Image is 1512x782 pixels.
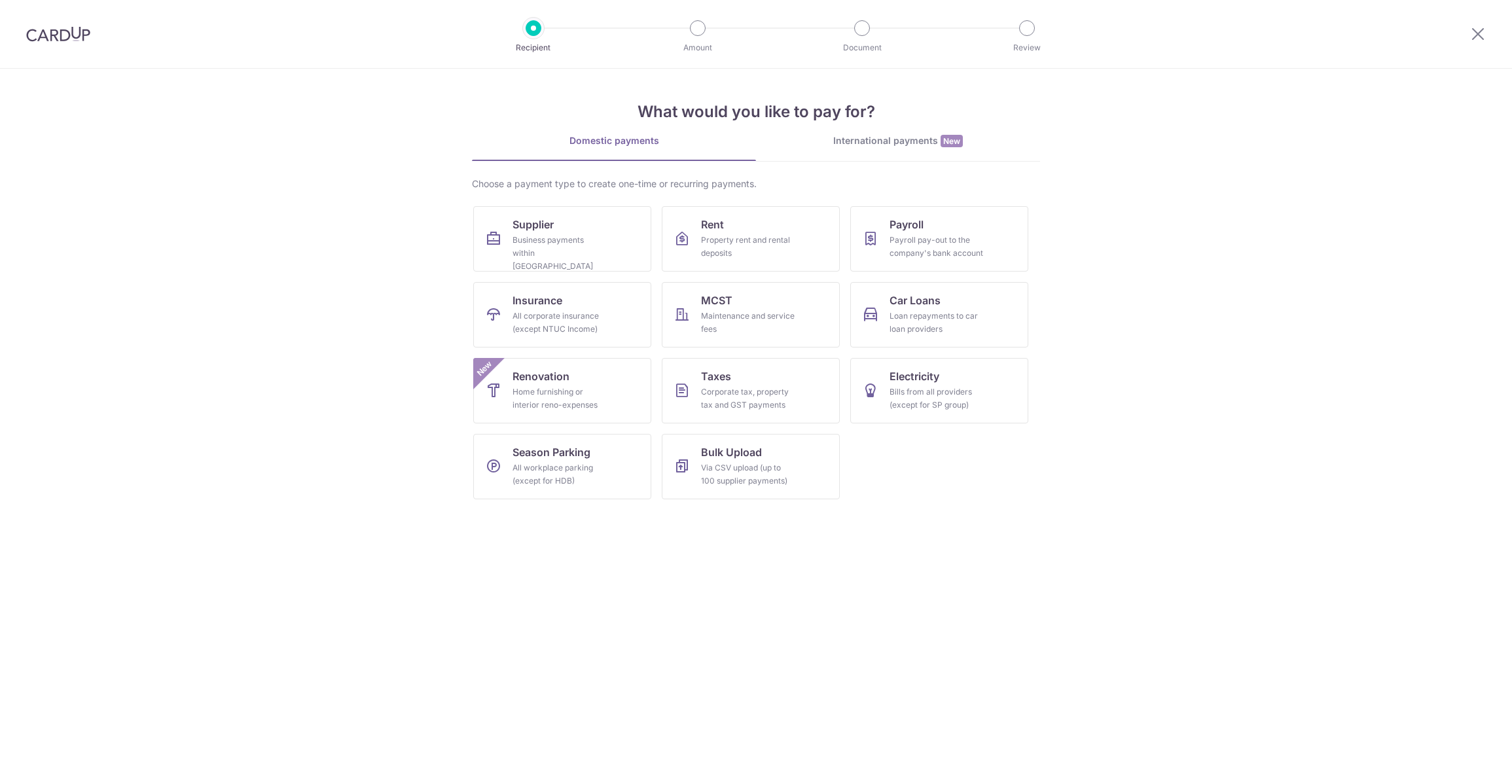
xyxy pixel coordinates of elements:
div: Corporate tax, property tax and GST payments [701,385,795,412]
div: Via CSV upload (up to 100 supplier payments) [701,461,795,488]
a: Bulk UploadVia CSV upload (up to 100 supplier payments) [662,434,840,499]
span: Insurance [513,293,562,308]
span: Renovation [513,368,569,384]
a: RentProperty rent and rental deposits [662,206,840,272]
img: CardUp [26,26,90,42]
span: Taxes [701,368,731,384]
div: Domestic payments [472,134,756,147]
span: Electricity [890,368,939,384]
div: Choose a payment type to create one-time or recurring payments. [472,177,1040,190]
div: Payroll pay-out to the company's bank account [890,234,984,260]
h4: What would you like to pay for? [472,100,1040,124]
a: SupplierBusiness payments within [GEOGRAPHIC_DATA] [473,206,651,272]
span: MCST [701,293,732,308]
p: Review [979,41,1075,54]
a: RenovationHome furnishing or interior reno-expensesNew [473,358,651,423]
div: International payments [756,134,1040,148]
span: New [941,135,963,147]
p: Document [814,41,910,54]
div: All workplace parking (except for HDB) [513,461,607,488]
a: InsuranceAll corporate insurance (except NTUC Income) [473,282,651,347]
span: Car Loans [890,293,941,308]
span: Rent [701,217,724,232]
div: Business payments within [GEOGRAPHIC_DATA] [513,234,607,273]
a: ElectricityBills from all providers (except for SP group) [850,358,1028,423]
span: New [474,358,495,380]
span: Season Parking [513,444,590,460]
div: Home furnishing or interior reno-expenses [513,385,607,412]
a: Season ParkingAll workplace parking (except for HDB) [473,434,651,499]
div: Loan repayments to car loan providers [890,310,984,336]
div: Bills from all providers (except for SP group) [890,385,984,412]
a: PayrollPayroll pay-out to the company's bank account [850,206,1028,272]
span: Payroll [890,217,924,232]
span: Supplier [513,217,554,232]
p: Amount [649,41,746,54]
a: Car LoansLoan repayments to car loan providers [850,282,1028,347]
span: Bulk Upload [701,444,762,460]
a: MCSTMaintenance and service fees [662,282,840,347]
div: Maintenance and service fees [701,310,795,336]
a: TaxesCorporate tax, property tax and GST payments [662,358,840,423]
div: Property rent and rental deposits [701,234,795,260]
div: All corporate insurance (except NTUC Income) [513,310,607,336]
p: Recipient [485,41,582,54]
iframe: Opens a widget where you can find more information [1428,743,1499,775]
